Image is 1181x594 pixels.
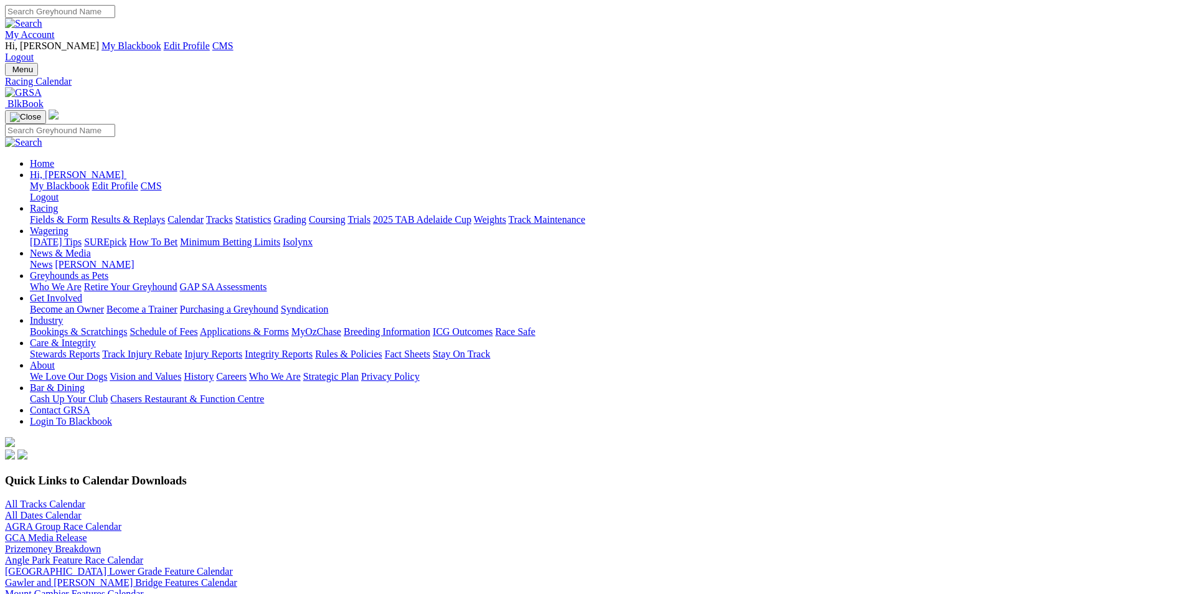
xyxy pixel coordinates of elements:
a: Bookings & Scratchings [30,326,127,337]
a: Integrity Reports [245,349,313,359]
div: Wagering [30,237,1176,248]
a: Minimum Betting Limits [180,237,280,247]
a: Track Injury Rebate [102,349,182,359]
a: Injury Reports [184,349,242,359]
a: ICG Outcomes [433,326,492,337]
a: Login To Blackbook [30,416,112,427]
a: Vision and Values [110,371,181,382]
a: Become an Owner [30,304,104,314]
a: My Blackbook [101,40,161,51]
a: Stewards Reports [30,349,100,359]
div: Industry [30,326,1176,337]
a: Angle Park Feature Race Calendar [5,555,143,565]
a: Calendar [167,214,204,225]
a: Industry [30,315,63,326]
a: GCA Media Release [5,532,87,543]
a: Home [30,158,54,169]
div: About [30,371,1176,382]
div: Hi, [PERSON_NAME] [30,181,1176,203]
a: All Tracks Calendar [5,499,85,509]
img: GRSA [5,87,42,98]
img: logo-grsa-white.png [5,437,15,447]
a: Who We Are [30,281,82,292]
a: Fact Sheets [385,349,430,359]
a: Who We Are [249,371,301,382]
span: Menu [12,65,33,74]
a: Edit Profile [164,40,210,51]
a: Bar & Dining [30,382,85,393]
h3: Quick Links to Calendar Downloads [5,474,1176,488]
a: News [30,259,52,270]
a: Isolynx [283,237,313,247]
a: Careers [216,371,247,382]
a: Logout [5,52,34,62]
a: GAP SA Assessments [180,281,267,292]
a: Logout [30,192,59,202]
a: Gawler and [PERSON_NAME] Bridge Features Calendar [5,577,237,588]
img: Search [5,18,42,29]
a: Prizemoney Breakdown [5,544,101,554]
button: Toggle navigation [5,110,46,124]
a: Breeding Information [344,326,430,337]
span: Hi, [PERSON_NAME] [30,169,124,180]
a: Greyhounds as Pets [30,270,108,281]
a: MyOzChase [291,326,341,337]
a: Racing Calendar [5,76,1176,87]
a: Race Safe [495,326,535,337]
a: [DATE] Tips [30,237,82,247]
a: Purchasing a Greyhound [180,304,278,314]
button: Toggle navigation [5,63,38,76]
a: All Dates Calendar [5,510,82,521]
a: Trials [347,214,370,225]
img: facebook.svg [5,450,15,460]
a: BlkBook [5,98,44,109]
input: Search [5,124,115,137]
a: Statistics [235,214,271,225]
a: 2025 TAB Adelaide Cup [373,214,471,225]
a: Coursing [309,214,346,225]
a: Strategic Plan [303,371,359,382]
a: Privacy Policy [361,371,420,382]
a: Schedule of Fees [129,326,197,337]
a: Edit Profile [92,181,138,191]
a: Applications & Forms [200,326,289,337]
div: News & Media [30,259,1176,270]
span: BlkBook [7,98,44,109]
a: AGRA Group Race Calendar [5,521,121,532]
img: Search [5,137,42,148]
div: Bar & Dining [30,394,1176,405]
img: logo-grsa-white.png [49,110,59,120]
input: Search [5,5,115,18]
a: Track Maintenance [509,214,585,225]
a: Racing [30,203,58,214]
a: Care & Integrity [30,337,96,348]
div: Care & Integrity [30,349,1176,360]
div: Greyhounds as Pets [30,281,1176,293]
a: Rules & Policies [315,349,382,359]
a: Tracks [206,214,233,225]
a: [PERSON_NAME] [55,259,134,270]
a: How To Bet [129,237,178,247]
a: We Love Our Dogs [30,371,107,382]
a: Fields & Form [30,214,88,225]
img: twitter.svg [17,450,27,460]
a: Stay On Track [433,349,490,359]
a: CMS [212,40,233,51]
a: Grading [274,214,306,225]
img: Close [10,112,41,122]
a: Retire Your Greyhound [84,281,177,292]
div: My Account [5,40,1176,63]
a: News & Media [30,248,91,258]
a: Weights [474,214,506,225]
a: Hi, [PERSON_NAME] [30,169,126,180]
a: History [184,371,214,382]
div: Get Involved [30,304,1176,315]
span: Hi, [PERSON_NAME] [5,40,99,51]
a: SUREpick [84,237,126,247]
a: Cash Up Your Club [30,394,108,404]
a: Contact GRSA [30,405,90,415]
a: Get Involved [30,293,82,303]
a: Wagering [30,225,68,236]
div: Racing [30,214,1176,225]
